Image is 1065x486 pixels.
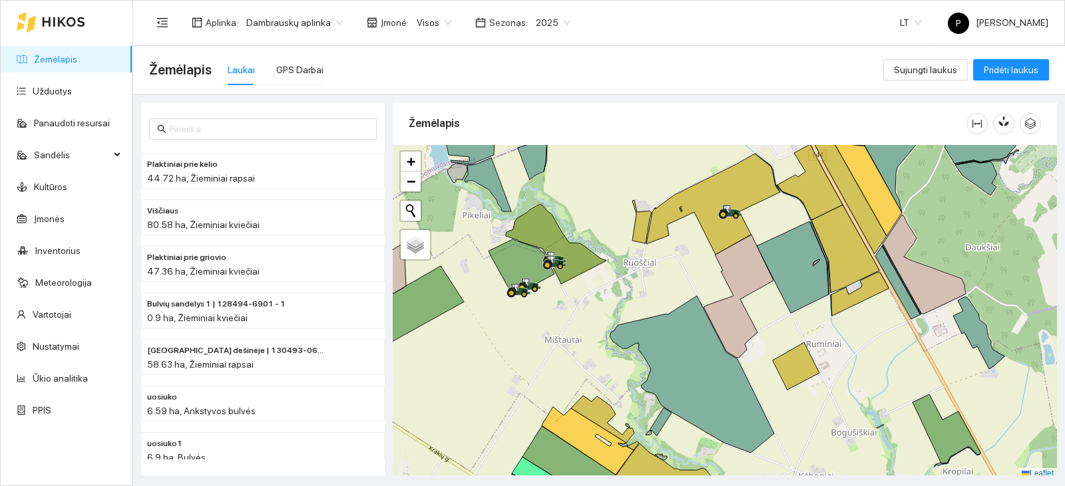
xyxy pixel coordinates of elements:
a: Zoom out [401,172,421,191]
a: Leaflet [1022,469,1054,478]
button: Initiate a new search [401,201,421,221]
span: Lipliūnų dešinėje | 130493-0641 - (1)(2) [147,344,325,357]
div: GPS Darbai [276,62,323,77]
span: Pridėti laukus [984,62,1038,77]
a: Zoom in [401,152,421,172]
button: Pridėti laukus [973,59,1049,80]
div: Laukai [228,62,255,77]
a: Inventorius [35,245,81,256]
span: Viščiaus [147,205,178,217]
span: LT [900,13,921,33]
a: Pridėti laukus [973,64,1049,75]
span: Sezonas : [489,15,528,30]
a: Nustatymai [33,341,79,352]
span: 2025 [536,13,570,33]
button: menu-fold [149,9,176,36]
a: Užduotys [33,86,72,96]
a: Layers [401,230,430,259]
span: Aplinka : [206,15,238,30]
span: Bulvių sandelys 1 | 128494-6901 - 1 [147,298,286,310]
a: Žemėlapis [34,54,77,64]
span: 47.36 ha, Žieminiai kviečiai [147,266,260,277]
span: Įmonė : [381,15,409,30]
span: uosiuko1 [147,437,182,450]
a: Meteorologija [35,277,92,288]
a: Ūkio analitika [33,373,88,384]
a: Įmonės [34,213,65,224]
span: Plaktiniai prie kelio [147,158,218,171]
span: Žemėlapis [149,59,212,80]
span: Plaktiniai prie griovio [147,251,226,264]
span: − [407,173,415,189]
span: 6.9 ha, Bulvės [147,452,206,463]
a: Panaudoti resursai [34,118,110,128]
span: menu-fold [156,17,168,29]
a: Vartotojai [33,309,71,320]
span: P [956,13,961,34]
span: uosiuko [147,391,177,404]
span: 6.59 ha, Ankstyvos bulvės [147,406,256,416]
span: + [407,153,415,170]
span: column-width [967,118,987,129]
span: layout [192,17,202,28]
a: Kultūros [34,182,67,192]
span: 0.9 ha, Žieminiai kviečiai [147,312,248,323]
span: [PERSON_NAME] [948,17,1048,28]
span: search [157,124,166,134]
span: 80.58 ha, Žieminiai kviečiai [147,219,260,230]
a: Sujungti laukus [883,64,968,75]
span: Dambrauskų aplinka [246,13,343,33]
button: Sujungti laukus [883,59,968,80]
span: 44.72 ha, Žieminiai rapsai [147,173,255,183]
span: Sujungti laukus [894,62,957,77]
input: Paieška [169,122,369,136]
span: shop [367,17,377,28]
a: PPIS [33,405,51,416]
span: 58.63 ha, Žieminiai rapsai [147,359,254,370]
button: column-width [966,113,988,134]
span: Sandėlis [34,142,110,168]
span: calendar [475,17,486,28]
div: Žemėlapis [409,104,966,142]
span: Visos [417,13,451,33]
